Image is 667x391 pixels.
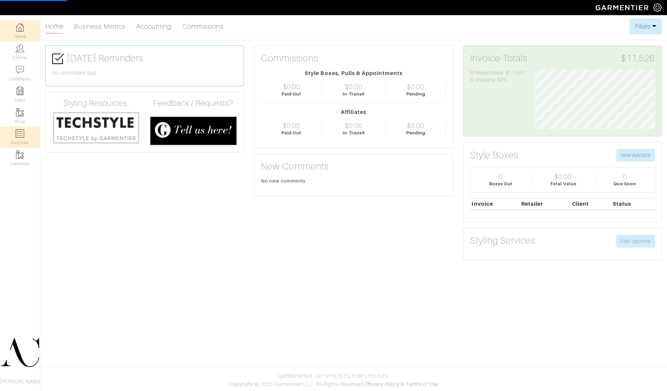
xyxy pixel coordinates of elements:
[343,130,365,136] div: In-Transit
[16,108,24,117] img: garments-icon-b7da505a4dc4fd61783c78ac3ca0ef83fa9d6f193b1c9dc38574b1d14d53ca28.png
[470,235,536,246] h3: Styling Services
[592,2,653,13] img: garmentier-logo-header-white-b43fb05a5012e4ada735d5af1a66efaba907eab6374d6393d1fbf88cb4ef424d.png
[470,198,520,210] th: Invoice
[283,83,300,91] div: $0.00
[74,20,125,33] a: Business Metrics
[653,3,662,12] img: gear-icon-white-bd11855cb880d31180b6d7d6211b90ccbf57a29d726f0c71d8c61bd08dd39cc2.png
[343,91,365,97] div: In-Transit
[345,122,362,130] div: $0.00
[470,53,655,64] h3: Invoice Totals
[366,381,438,387] a: Privacy Policy & Terms of Use
[550,181,577,187] div: Total Value
[611,198,655,210] th: Status
[406,130,425,136] div: Pending
[283,122,300,130] div: $0.00
[229,381,364,387] span: Copyright © 2025 Garmentier LLC. All Rights Reserved.
[45,19,63,34] a: Home
[182,20,224,33] a: Commissions
[261,53,318,64] h3: Commissions
[489,181,512,187] div: Boxes Out
[616,149,655,161] button: New style box
[470,76,525,84] li: Shipping: $24
[554,173,572,181] div: $0.00
[150,99,237,108] h4: Feedback / Requests?
[614,181,636,187] div: Due Soon
[136,20,172,33] a: Accounting
[406,91,425,97] div: Pending
[629,18,662,35] button: Filters
[570,198,611,210] th: Client
[621,53,655,64] span: $11,526
[499,173,503,181] div: 0
[345,83,362,91] div: $0.00
[282,130,301,136] div: Paid Out
[52,53,237,65] h3: [DATE] Reminders
[52,99,140,108] h4: Styling Resources:
[16,150,24,159] img: garments-icon-b7da505a4dc4fd61783c78ac3ca0ef83fa9d6f193b1c9dc38574b1d14d53ca28.png
[623,173,627,181] div: 0
[470,69,525,77] li: Ready2Wear: $11502
[16,87,24,95] img: reminder-icon-8004d30b9f0a5d33ae49ab947aed9ed385cf756f9e5892f1edd6e32f2345188e.png
[261,108,446,116] div: Affiliates
[16,23,24,31] img: dashboard-icon-dbcd8f5a0b271acd01030246c82b418ddd0df26cd7fceb0bd07c9910d44c42f6.png
[52,53,64,65] img: check-box-icon-36a4915ff3ba2bd8f6e4f29bc755bb66becd62c870f447fc0dd1365fcfddab58.png
[470,149,519,161] h3: Style Boxes
[261,161,446,172] h3: New Comments
[261,69,446,77] div: Style Boxes, Pulls & Appointments
[261,178,446,184] div: No new comments
[16,44,24,53] img: clients-icon-6bae9207a08558b7cb47a8932f037763ab4055f8c8b6bfacd5dc20c3e0201464.png
[407,83,424,91] div: $0.00
[407,122,424,130] div: $0.00
[616,235,655,248] a: Edit options
[150,116,237,145] img: feedback_requests-3821251ac2bd56c73c230f3229a5b25d6eb027adea667894f41107c140538ee0.png
[52,111,140,144] img: techstyle-93310999766a10050dc78ceb7f971a75838126fd19372ce40ba20cdf6a89b94b.png
[16,66,24,74] img: comment-icon-a0a6a9ef722e966f86d9cbdc48e553b5cf19dbc54f86b18d962a5391bc8f6eb6.png
[52,70,237,76] h6: No reminders due
[16,129,24,138] img: orders-icon-0abe47150d42831381b5fb84f609e132dff9fe21cb692f30cb5eec754e2cba89.png
[520,198,570,210] th: Retailer
[282,91,301,97] div: Paid Out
